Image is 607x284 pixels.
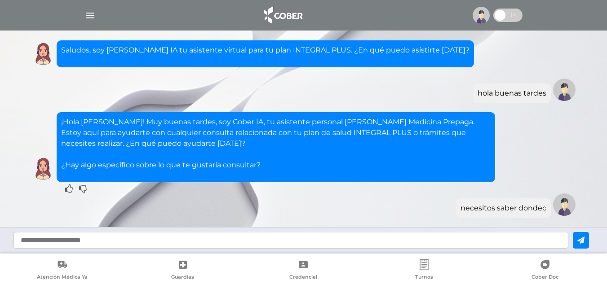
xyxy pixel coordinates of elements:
img: Cober_menu-lines-white.svg [84,10,96,21]
a: Credencial [243,259,364,282]
img: Tu imagen [553,79,576,101]
img: Cober IA [32,157,54,180]
a: Guardias [123,259,244,282]
a: Cober Doc [484,259,605,282]
span: Atención Médica Ya [37,274,88,282]
img: logo_cober_home-white.png [259,4,306,26]
img: Cober IA [32,43,54,65]
span: Guardias [171,274,194,282]
a: Turnos [364,259,485,282]
a: Atención Médica Ya [2,259,123,282]
img: profile-placeholder.svg [473,7,490,24]
span: Credencial [289,274,317,282]
div: necesitos saber dondec [461,203,546,214]
span: Turnos [415,274,433,282]
span: Cober Doc [532,274,558,282]
div: hola buenas tardes [478,88,546,99]
p: Saludos, soy [PERSON_NAME] IA tu asistente virtual para tu plan INTEGRAL PLUS. ¿En qué puedo asis... [61,45,470,56]
img: Tu imagen [553,193,576,216]
p: ¡Hola [PERSON_NAME]! Muy buenas tardes, soy Cober IA, tu asistente personal [PERSON_NAME] Medicin... [61,117,491,170]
